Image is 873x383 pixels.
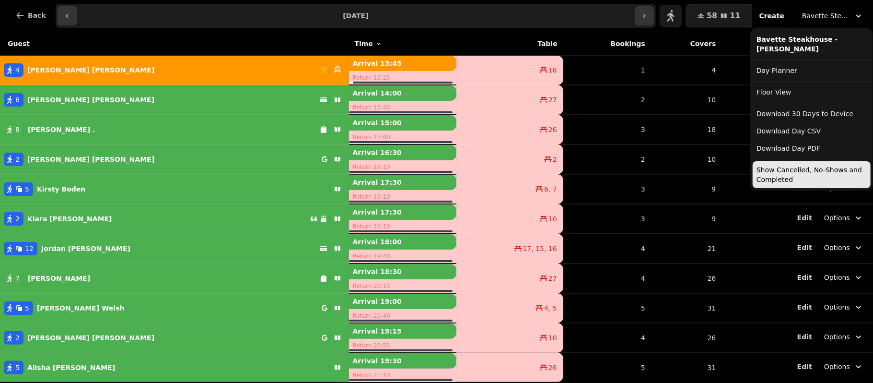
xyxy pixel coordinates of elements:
[753,105,871,122] button: Download 30 Days to Device
[753,161,871,188] button: Show Cancelled, No-Shows and Completed
[750,28,873,191] div: Bavette Steakhouse - [PERSON_NAME]
[753,122,871,140] button: Download Day CSV
[802,11,850,21] span: Bavette Steakhouse - [PERSON_NAME]
[753,31,871,58] div: Bavette Steakhouse - [PERSON_NAME]
[753,62,871,79] a: Day Planner
[753,84,871,101] a: Floor View
[796,7,869,24] button: Bavette Steakhouse - [PERSON_NAME]
[753,140,871,157] button: Download Day PDF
